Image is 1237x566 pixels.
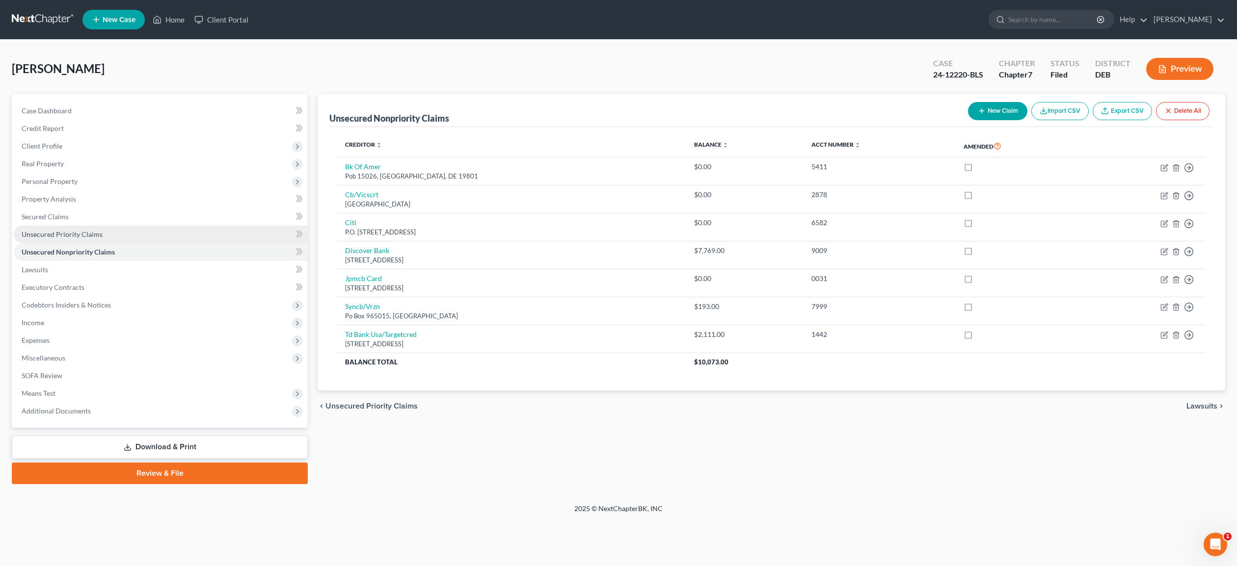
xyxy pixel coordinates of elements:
span: Means Test [22,389,55,397]
div: 2025 © NextChapterBK, INC [339,504,898,521]
a: Unsecured Priority Claims [14,226,308,243]
span: Real Property [22,159,64,168]
input: Search by name... [1008,10,1098,28]
a: Home [148,11,189,28]
a: SOFA Review [14,367,308,385]
div: Case [933,58,983,69]
div: 0031 [811,274,948,283]
span: Expenses [22,336,50,344]
span: $10,073.00 [694,358,728,366]
i: unfold_more [855,142,861,148]
i: unfold_more [723,142,728,148]
a: Review & File [12,463,308,484]
div: DEB [1095,69,1130,80]
span: New Case [103,16,135,24]
span: Client Profile [22,142,62,150]
div: 2878 [811,190,948,200]
a: Client Portal [189,11,253,28]
div: $0.00 [694,218,796,228]
span: Unsecured Priority Claims [325,402,418,410]
th: Balance Total [337,353,686,371]
span: Property Analysis [22,195,76,203]
span: Case Dashboard [22,106,72,115]
span: Miscellaneous [22,354,65,362]
button: Lawsuits chevron_right [1186,402,1225,410]
iframe: Intercom live chat [1204,533,1227,556]
button: chevron_left Unsecured Priority Claims [318,402,418,410]
span: Secured Claims [22,212,69,221]
div: 9009 [811,246,948,256]
button: Delete All [1156,102,1210,120]
a: Lawsuits [14,261,308,279]
a: Creditor unfold_more [345,141,382,148]
a: Export CSV [1093,102,1152,120]
div: $193.00 [694,302,796,311]
div: Chapter [999,69,1035,80]
a: Acct Number unfold_more [811,141,861,148]
div: Po Box 965015, [GEOGRAPHIC_DATA] [345,311,678,321]
a: Td Bank Usa/Targetcred [345,330,417,338]
div: $0.00 [694,162,796,172]
span: [PERSON_NAME] [12,61,105,76]
i: chevron_right [1217,402,1225,410]
span: Unsecured Nonpriority Claims [22,248,115,256]
a: Citi [345,218,356,227]
a: Jpmcb Card [345,274,382,283]
span: Lawsuits [1186,402,1217,410]
a: Download & Print [12,436,308,459]
button: New Claim [968,102,1027,120]
div: P.O. [STREET_ADDRESS] [345,228,678,237]
span: Unsecured Priority Claims [22,230,103,238]
span: Lawsuits [22,265,48,274]
span: Codebtors Insiders & Notices [22,301,111,309]
a: Credit Report [14,120,308,137]
div: 7999 [811,302,948,311]
a: Property Analysis [14,190,308,208]
div: Pob 15026, [GEOGRAPHIC_DATA], DE 19801 [345,172,678,181]
a: Unsecured Nonpriority Claims [14,243,308,261]
span: Credit Report [22,124,64,132]
div: 24-12220-BLS [933,69,983,80]
a: Executory Contracts [14,279,308,296]
div: $7,769.00 [694,246,796,256]
div: [STREET_ADDRESS] [345,339,678,349]
div: $0.00 [694,274,796,283]
span: 1 [1224,533,1232,540]
i: chevron_left [318,402,325,410]
div: Unsecured Nonpriority Claims [329,112,449,124]
span: Personal Property [22,177,78,185]
a: [PERSON_NAME] [1149,11,1225,28]
div: [STREET_ADDRESS] [345,283,678,293]
div: $0.00 [694,190,796,200]
i: unfold_more [376,142,382,148]
button: Preview [1146,58,1213,80]
div: District [1095,58,1130,69]
span: Additional Documents [22,407,91,415]
div: 5411 [811,162,948,172]
span: Income [22,318,44,327]
a: Case Dashboard [14,102,308,120]
th: Amended [956,135,1081,157]
div: $2,111.00 [694,330,796,339]
div: 1442 [811,330,948,339]
a: Balance unfold_more [694,141,728,148]
button: Import CSV [1031,102,1089,120]
span: SOFA Review [22,371,62,380]
a: Syncb/Vrzn [345,302,380,310]
a: Cb/Vicscrt [345,190,378,199]
div: Filed [1050,69,1079,80]
div: [STREET_ADDRESS] [345,256,678,265]
a: Bk Of Amer [345,162,381,171]
div: Chapter [999,58,1035,69]
a: Discover Bank [345,246,389,255]
a: Secured Claims [14,208,308,226]
div: [GEOGRAPHIC_DATA] [345,200,678,209]
div: Status [1050,58,1079,69]
span: Executory Contracts [22,283,84,291]
div: 6582 [811,218,948,228]
span: 7 [1028,70,1032,79]
a: Help [1115,11,1148,28]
